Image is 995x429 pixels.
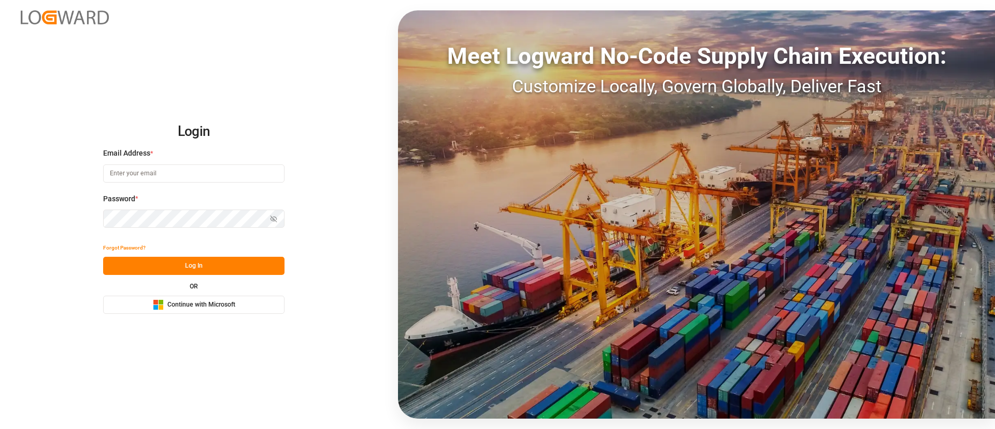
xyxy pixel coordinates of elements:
div: Meet Logward No-Code Supply Chain Execution: [398,39,995,73]
input: Enter your email [103,164,285,183]
h2: Login [103,115,285,148]
div: Customize Locally, Govern Globally, Deliver Fast [398,73,995,100]
button: Forgot Password? [103,239,146,257]
img: Logward_new_orange.png [21,10,109,24]
button: Continue with Microsoft [103,296,285,314]
small: OR [190,283,198,289]
button: Log In [103,257,285,275]
span: Continue with Microsoft [167,300,235,310]
span: Password [103,193,135,204]
span: Email Address [103,148,150,159]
